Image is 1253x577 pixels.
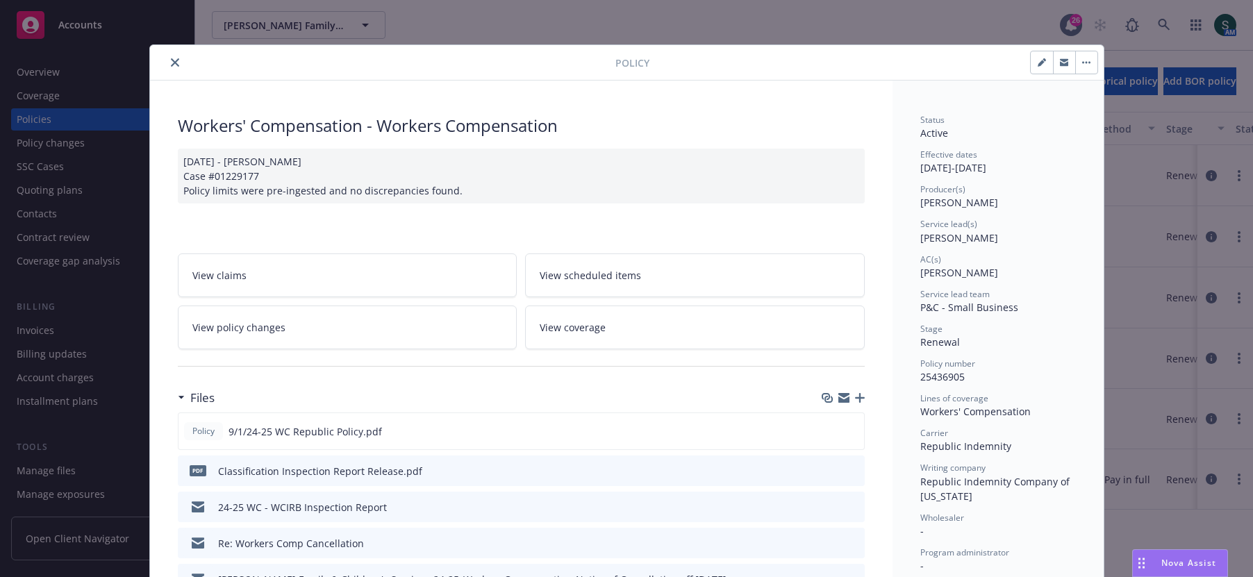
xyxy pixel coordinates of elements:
[824,500,836,515] button: download file
[540,268,641,283] span: View scheduled items
[920,114,945,126] span: Status
[1161,557,1216,569] span: Nova Assist
[920,183,965,195] span: Producer(s)
[920,392,988,404] span: Lines of coverage
[1132,549,1228,577] button: Nova Assist
[920,301,1018,314] span: P&C - Small Business
[920,126,948,140] span: Active
[920,462,986,474] span: Writing company
[218,464,422,478] div: Classification Inspection Report Release.pdf
[847,464,859,478] button: preview file
[1133,550,1150,576] div: Drag to move
[920,475,1072,503] span: Republic Indemnity Company of [US_STATE]
[920,358,975,369] span: Policy number
[920,149,1076,175] div: [DATE] - [DATE]
[847,500,859,515] button: preview file
[920,253,941,265] span: AC(s)
[540,320,606,335] span: View coverage
[920,524,924,537] span: -
[846,424,858,439] button: preview file
[920,370,965,383] span: 25436905
[920,266,998,279] span: [PERSON_NAME]
[167,54,183,71] button: close
[847,536,859,551] button: preview file
[920,427,948,439] span: Carrier
[190,389,215,407] h3: Files
[178,253,517,297] a: View claims
[178,389,215,407] div: Files
[192,320,285,335] span: View policy changes
[824,424,835,439] button: download file
[229,424,382,439] span: 9/1/24-25 WC Republic Policy.pdf
[218,500,387,515] div: 24-25 WC - WCIRB Inspection Report
[525,306,865,349] a: View coverage
[920,512,964,524] span: Wholesaler
[920,288,990,300] span: Service lead team
[920,196,998,209] span: [PERSON_NAME]
[920,323,943,335] span: Stage
[920,149,977,160] span: Effective dates
[192,268,247,283] span: View claims
[920,405,1031,418] span: Workers' Compensation
[920,335,960,349] span: Renewal
[178,306,517,349] a: View policy changes
[615,56,649,70] span: Policy
[920,231,998,244] span: [PERSON_NAME]
[190,465,206,476] span: pdf
[920,218,977,230] span: Service lead(s)
[824,536,836,551] button: download file
[824,464,836,478] button: download file
[190,425,217,437] span: Policy
[525,253,865,297] a: View scheduled items
[218,536,364,551] div: Re: Workers Comp Cancellation
[178,114,865,137] div: Workers' Compensation - Workers Compensation
[920,440,1011,453] span: Republic Indemnity
[178,149,865,203] div: [DATE] - [PERSON_NAME] Case #01229177 Policy limits were pre-ingested and no discrepancies found.
[920,559,924,572] span: -
[920,546,1009,558] span: Program administrator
